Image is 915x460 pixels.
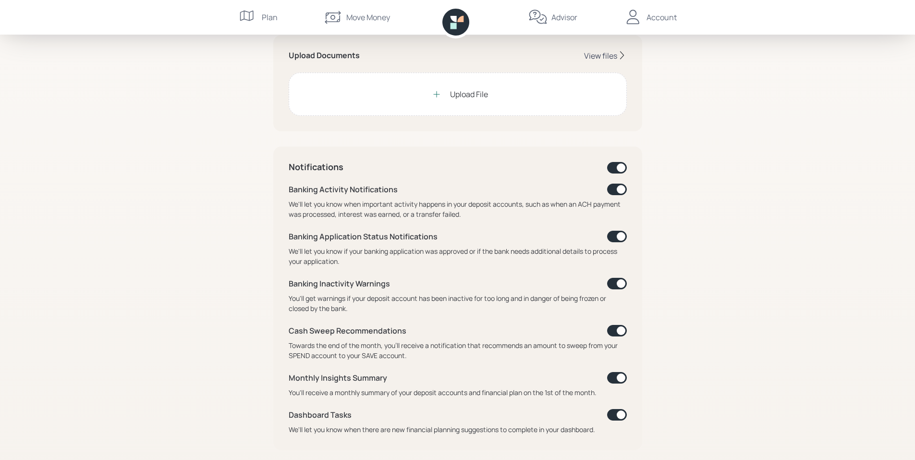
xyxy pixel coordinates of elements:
[346,12,390,23] div: Move Money
[289,199,627,219] div: We'll let you know when important activity happens in your deposit accounts, such as when an ACH ...
[289,372,387,384] div: Monthly Insights Summary
[289,409,352,421] div: Dashboard Tasks
[450,88,488,100] div: Upload File
[289,184,398,195] div: Banking Activity Notifications
[289,387,627,398] div: You'll receive a monthly summary of your deposit accounts and financial plan on the 1st of the mo...
[289,51,360,60] h5: Upload Documents
[584,50,617,61] div: View files
[289,231,438,242] div: Banking Application Status Notifications
[289,340,627,361] div: Towards the end of the month, you'll receive a notification that recommends an amount to sweep fr...
[289,246,627,266] div: We'll let you know if your banking application was approved or if the bank needs additional detai...
[289,278,390,289] div: Banking Inactivity Warnings
[289,325,406,336] div: Cash Sweep Recommendations
[289,293,627,313] div: You'll get warnings if your deposit account has been inactive for too long and in danger of being...
[262,12,278,23] div: Plan
[647,12,677,23] div: Account
[551,12,577,23] div: Advisor
[289,162,343,173] h4: Notifications
[289,424,627,435] div: We'll let you know when there are new financial planning suggestions to complete in your dashboard.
